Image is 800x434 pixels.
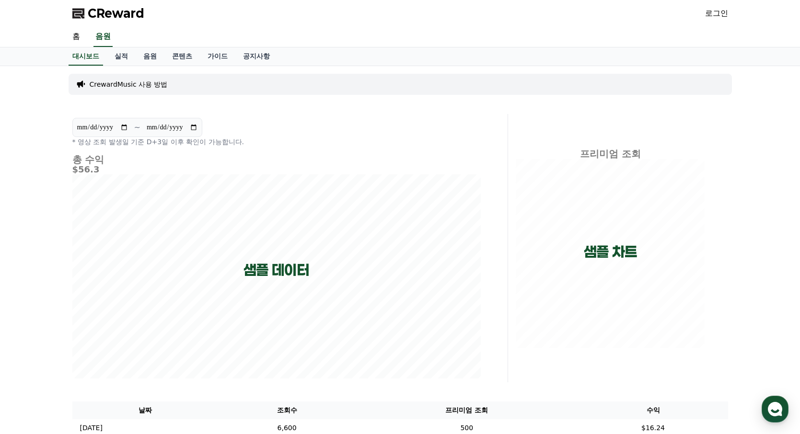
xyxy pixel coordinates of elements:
h4: 총 수익 [72,154,481,165]
span: 설정 [148,318,160,326]
th: 프리미엄 조회 [355,401,578,419]
a: 홈 [65,27,88,47]
p: ~ [134,122,140,133]
span: 홈 [30,318,36,326]
a: 대시보드 [69,47,103,66]
p: 샘플 차트 [584,243,637,261]
a: 실적 [107,47,136,66]
th: 날짜 [72,401,219,419]
a: 음원 [93,27,113,47]
a: 가이드 [200,47,235,66]
span: CReward [88,6,144,21]
h5: $56.3 [72,165,481,174]
a: 홈 [3,304,63,328]
a: 로그인 [705,8,728,19]
th: 조회수 [219,401,355,419]
a: 대화 [63,304,124,328]
a: 설정 [124,304,184,328]
span: 대화 [88,319,99,326]
a: CrewardMusic 사용 방법 [90,80,168,89]
p: [DATE] [80,423,103,433]
p: 샘플 데이터 [243,262,309,279]
a: 음원 [136,47,164,66]
h4: 프리미엄 조회 [516,148,705,159]
p: * 영상 조회 발생일 기준 D+3일 이후 확인이 가능합니다. [72,137,481,147]
a: 공지사항 [235,47,278,66]
a: CReward [72,6,144,21]
th: 수익 [579,401,728,419]
a: 콘텐츠 [164,47,200,66]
